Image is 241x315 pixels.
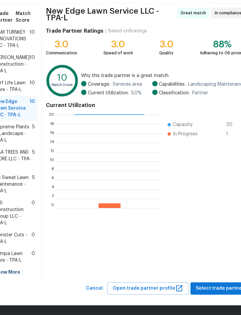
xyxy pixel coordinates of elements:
div: 3.0 [103,41,133,48]
text: 2 [52,196,54,200]
span: 5 [32,174,35,194]
span: Services area [113,81,142,88]
h4: Trade Partner Ratings [46,28,103,34]
text: 8 [51,168,54,172]
span: 10 [30,29,35,49]
span: 10 [30,80,35,93]
span: 10 [30,98,35,118]
text: 10 [49,159,54,163]
span: Great match [181,10,209,16]
span: 5 [32,149,35,169]
span: Open trade partner profile [113,284,183,293]
text: 18 [50,122,54,126]
button: Open trade partner profile [107,282,188,295]
div: 3.0 [159,41,174,48]
span: Coverage: [88,81,110,88]
div: Speed of work [103,50,133,56]
span: In Progress [173,131,197,137]
text: 4 [51,187,54,191]
span: 0 [32,200,35,226]
text: 12 [50,150,54,154]
div: | [103,28,108,34]
span: 0 [32,250,35,264]
span: Cancel [86,284,103,293]
span: Capacity [173,121,192,128]
text: 20 [49,112,54,116]
text: 16 [50,131,54,135]
text: Match Score [51,83,73,87]
span: Match Score [16,10,35,24]
span: Classification: [159,90,189,96]
button: Cancel [83,282,105,295]
div: Quality [159,50,174,56]
span: Partner [192,90,208,96]
text: 6 [51,178,54,182]
span: Current Utilization: [88,90,129,96]
span: 1 [226,131,237,137]
div: 3.0 [46,41,77,48]
div: Communication [46,50,77,56]
span: 0 [32,232,35,245]
div: Based on 8 ratings [108,28,147,34]
text: 10 [57,73,67,82]
span: Capabilities: [159,81,185,88]
text: 0 [51,206,54,210]
span: 10 [30,54,35,74]
span: New Edge Lawn Service LLC - TPA-L [46,8,175,21]
span: 5 [32,124,35,144]
text: 14 [50,140,54,144]
span: 5.0 % [131,90,142,96]
span: 20 [226,121,237,128]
